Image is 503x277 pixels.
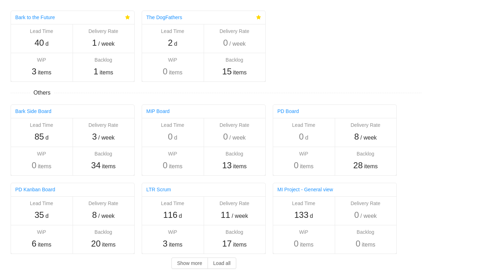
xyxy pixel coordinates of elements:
span: 0 [223,38,228,47]
div: Lead Time [14,28,69,35]
span: 3 [32,67,36,76]
div: Lead Time [14,200,69,207]
span: / week [360,134,377,142]
div: Delivery Rate [338,121,393,129]
a: MI Project - General view [277,187,333,192]
a: Bark to the Future [15,15,55,20]
span: items [300,241,313,249]
span: / week [98,40,114,48]
span: 0 [354,210,359,220]
div: Delivery Rate [76,121,131,129]
span: 28 [353,160,363,170]
div: Delivery Rate [207,121,262,129]
span: items [233,162,247,171]
div: Lead Time [14,121,69,129]
i: icon: star [256,15,261,20]
span: 0 [294,239,298,248]
span: 0 [168,132,173,141]
span: 0 [163,160,167,170]
span: 116 [163,210,177,220]
span: 0 [294,160,298,170]
div: WiP [145,150,200,158]
span: items [102,162,115,171]
span: 0 [356,239,360,248]
div: WiP [145,56,200,64]
div: Backlog [338,228,393,236]
div: Lead Time [145,200,200,207]
span: d [179,212,182,220]
div: WiP [14,150,69,158]
span: d [45,40,49,48]
span: / week [360,212,377,220]
i: icon: star [125,15,130,20]
div: Delivery Rate [207,200,262,207]
span: 0 [223,132,228,141]
span: items [38,68,51,77]
span: d [174,40,177,48]
a: Bark Side Board [15,108,51,114]
span: 3 [163,239,167,248]
div: Lead Time [145,28,200,35]
span: items [233,241,247,249]
div: Lead Time [145,121,200,129]
a: PD Kanban Board [15,187,55,192]
span: d [45,134,49,142]
span: 8 [354,132,359,141]
span: 35 [34,210,44,220]
div: WiP [276,228,331,236]
span: items [169,68,182,77]
div: Lead Time [276,200,331,207]
span: d [305,134,308,142]
span: / week [229,134,245,142]
div: WiP [145,228,200,236]
button: Load all [208,258,236,269]
div: Backlog [338,150,393,158]
div: Delivery Rate [76,28,131,35]
span: d [174,134,177,142]
span: 0 [299,132,304,141]
div: Backlog [76,56,131,64]
div: Delivery Rate [338,200,393,207]
div: WiP [14,228,69,236]
span: / week [229,40,245,48]
div: Backlog [76,228,131,236]
span: 85 [34,132,44,141]
span: 40 [34,38,44,47]
span: 3 [92,132,97,141]
div: Backlog [207,150,262,158]
div: WiP [14,56,69,64]
a: MIP Board [146,108,170,114]
div: Backlog [207,228,262,236]
span: items [38,162,51,171]
span: items [169,162,182,171]
div: Backlog [207,56,262,64]
span: 11 [221,210,230,220]
span: d [310,212,313,220]
span: 8 [92,210,97,220]
a: The DogFathers [146,15,182,20]
span: / week [98,134,114,142]
span: / week [232,212,248,220]
span: / week [98,212,114,220]
span: 2 [168,38,173,47]
span: Others [30,89,54,97]
span: 0 [32,160,36,170]
div: WiP [276,150,331,158]
a: PD Board [277,108,299,114]
span: 1 [94,67,98,76]
span: 20 [91,239,101,248]
a: LTR Scrum [146,187,171,192]
span: d [45,212,49,220]
span: items [362,241,375,249]
span: 34 [91,160,101,170]
div: Delivery Rate [207,28,262,35]
span: items [300,162,313,171]
span: 133 [294,210,309,220]
button: Show more [171,258,208,269]
span: items [169,241,182,249]
span: 13 [222,160,232,170]
span: items [102,241,115,249]
div: Backlog [76,150,131,158]
span: 1 [92,38,97,47]
span: items [233,68,247,77]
